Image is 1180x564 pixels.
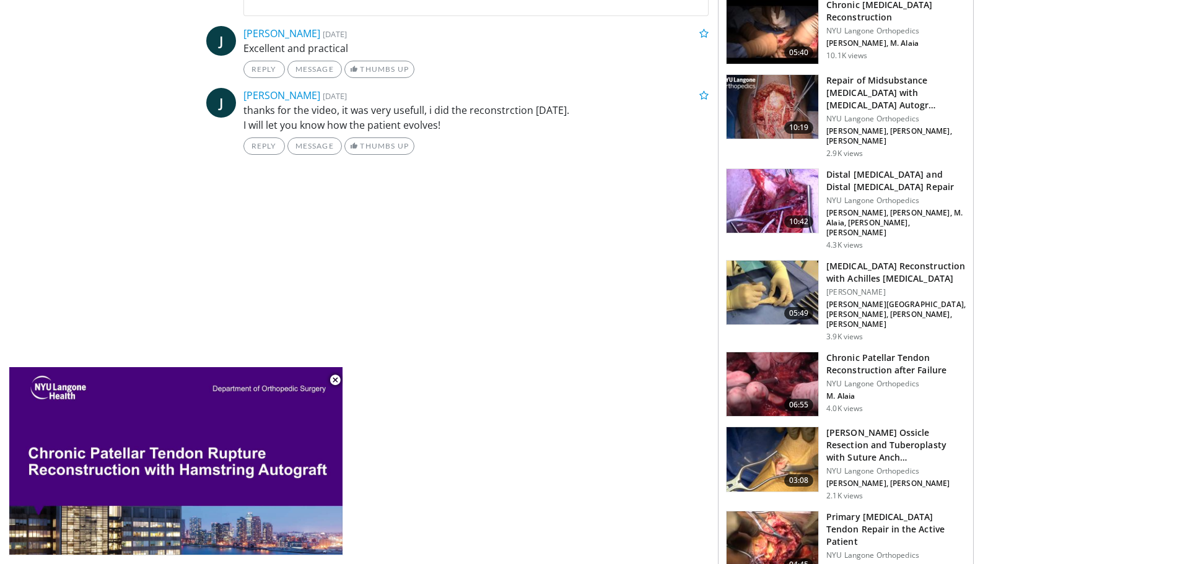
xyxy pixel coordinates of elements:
p: NYU Langone Orthopedics [826,466,966,476]
h3: Chronic Patellar Tendon Reconstruction after Failure [826,352,966,376]
a: Message [287,61,342,78]
h3: Primary [MEDICAL_DATA] Tendon Repair in the Active Patient [826,511,966,548]
span: 03:08 [784,474,814,487]
a: 10:42 Distal [MEDICAL_DATA] and Distal [MEDICAL_DATA] Repair NYU Langone Orthopedics [PERSON_NAME... [726,168,966,250]
img: eolv1L8ZdYrFVOcH4xMDoxOjBzMTt2bJ.150x105_q85_crop-smart_upscale.jpg [727,352,818,417]
p: 10.1K views [826,51,867,61]
span: 06:55 [784,399,814,411]
p: [PERSON_NAME] [826,287,966,297]
p: Excellent and practical [243,41,709,56]
span: 05:49 [784,307,814,319]
span: 10:19 [784,121,814,134]
a: Thumbs Up [344,61,414,78]
img: d2d58f25-548e-4925-b400-80d20f956264.jpg.150x105_q85_crop-smart_upscale.jpg [727,75,818,139]
p: 4.3K views [826,240,863,250]
video-js: Video Player [9,367,343,555]
p: thanks for the video, it was very usefull, i did the reconstrction [DATE]. I will let you know ho... [243,103,709,132]
p: [PERSON_NAME], [PERSON_NAME], M. Alaia, [PERSON_NAME], [PERSON_NAME] [826,208,966,238]
img: 4306f134-43dc-47d3-8fd1-c0270ffc88a5.150x105_q85_crop-smart_upscale.jpg [727,261,818,325]
p: 4.0K views [826,404,863,414]
h3: Distal [MEDICAL_DATA] and Distal [MEDICAL_DATA] Repair [826,168,966,193]
a: 06:55 Chronic Patellar Tendon Reconstruction after Failure NYU Langone Orthopedics M. Alaia 4.0K ... [726,352,966,417]
button: Close [323,367,347,393]
p: NYU Langone Orthopedics [826,114,966,124]
p: [PERSON_NAME], [PERSON_NAME] [826,479,966,488]
p: 2.1K views [826,491,863,501]
p: M. Alaia [826,391,966,401]
p: 3.9K views [826,332,863,342]
p: [PERSON_NAME], [PERSON_NAME], [PERSON_NAME] [826,126,966,146]
img: 99feb6e7-5372-49a9-b33f-727b9346ddb4.jpg.150x105_q85_crop-smart_upscale.jpg [727,427,818,492]
p: NYU Langone Orthopedics [826,550,966,560]
img: 522505e7-98d4-4c5d-940e-ae0d04506364.150x105_q85_crop-smart_upscale.jpg [727,169,818,233]
p: 2.9K views [826,149,863,158]
p: [PERSON_NAME], M. Alaia [826,38,966,48]
h3: Repair of Midsubstance [MEDICAL_DATA] with [MEDICAL_DATA] Autogr… [826,74,966,111]
p: NYU Langone Orthopedics [826,26,966,36]
a: [PERSON_NAME] [243,27,320,40]
a: J [206,88,236,118]
a: Reply [243,61,285,78]
p: [PERSON_NAME][GEOGRAPHIC_DATA], [PERSON_NAME], [PERSON_NAME], [PERSON_NAME] [826,300,966,329]
span: 05:40 [784,46,814,59]
a: 10:19 Repair of Midsubstance [MEDICAL_DATA] with [MEDICAL_DATA] Autogr… NYU Langone Orthopedics [... [726,74,966,158]
a: 03:08 [PERSON_NAME] Ossicle Resection and Tuberoplasty with Suture Anch… NYU Langone Orthopedics ... [726,427,966,501]
small: [DATE] [323,28,347,40]
small: [DATE] [323,90,347,102]
p: NYU Langone Orthopedics [826,196,966,206]
a: 05:49 [MEDICAL_DATA] Reconstruction with Achilles [MEDICAL_DATA] [PERSON_NAME] [PERSON_NAME][GEOG... [726,260,966,342]
a: Reply [243,137,285,155]
a: Thumbs Up [344,137,414,155]
h3: [PERSON_NAME] Ossicle Resection and Tuberoplasty with Suture Anch… [826,427,966,464]
p: NYU Langone Orthopedics [826,379,966,389]
span: 10:42 [784,215,814,228]
a: [PERSON_NAME] [243,89,320,102]
a: J [206,26,236,56]
h3: [MEDICAL_DATA] Reconstruction with Achilles [MEDICAL_DATA] [826,260,966,285]
a: Message [287,137,342,155]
